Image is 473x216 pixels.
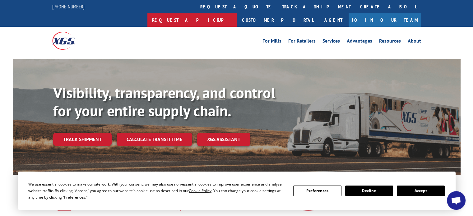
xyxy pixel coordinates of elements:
[262,39,281,45] a: For Mills
[397,186,445,196] button: Accept
[237,13,318,27] a: Customer Portal
[18,172,456,210] div: Cookie Consent Prompt
[197,133,250,146] a: XGS ASSISTANT
[288,39,316,45] a: For Retailers
[345,186,393,196] button: Decline
[318,13,349,27] a: Agent
[408,39,421,45] a: About
[64,195,85,200] span: Preferences
[349,13,421,27] a: Join Our Team
[52,3,85,10] a: [PHONE_NUMBER]
[347,39,372,45] a: Advantages
[53,133,112,146] a: Track shipment
[447,191,466,210] div: Open chat
[28,181,286,200] div: We use essential cookies to make our site work. With your consent, we may also use non-essential ...
[293,186,341,196] button: Preferences
[189,188,211,193] span: Cookie Policy
[147,13,237,27] a: Request a pickup
[117,133,192,146] a: Calculate transit time
[53,83,275,120] b: Visibility, transparency, and control for your entire supply chain.
[379,39,401,45] a: Resources
[322,39,340,45] a: Services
